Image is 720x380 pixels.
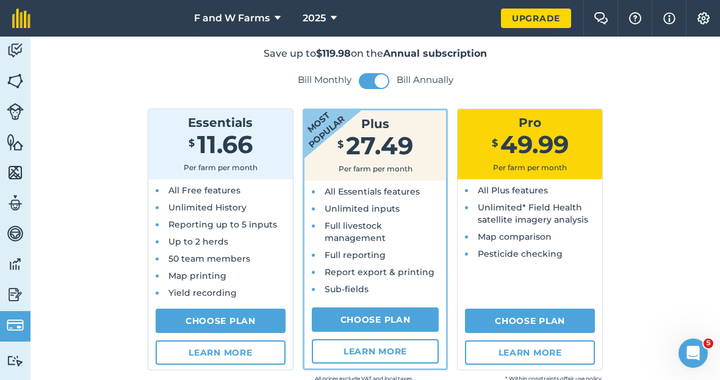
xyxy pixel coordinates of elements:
a: Learn more [156,340,286,365]
span: Unlimited* Field Health satellite imagery analysis [478,202,588,225]
span: Sub-fields [325,284,369,295]
img: svg+xml;base64,PD94bWwgdmVyc2lvbj0iMS4wIiBlbmNvZGluZz0idXRmLTgiPz4KPCEtLSBHZW5lcmF0b3I6IEFkb2JlIE... [7,194,24,212]
iframe: Intercom live chat [679,339,708,368]
div: Send us a messageWe'll be back online [DATE] [12,164,232,210]
p: How can we help? [24,128,220,149]
img: logo [24,23,119,43]
img: svg+xml;base64,PHN2ZyB4bWxucz0iaHR0cDovL3d3dy53My5vcmcvMjAwMC9zdmciIHdpZHRoPSI1NiIgaGVpZ2h0PSI2MC... [7,72,24,90]
span: Search for help [25,228,99,241]
span: Report export & printing [325,267,434,278]
img: svg+xml;base64,PD94bWwgdmVyc2lvbj0iMS4wIiBlbmNvZGluZz0idXRmLTgiPz4KPCEtLSBHZW5lcmF0b3I6IEFkb2JlIE... [7,355,24,367]
p: 👋Hello [PERSON_NAME], [24,87,220,128]
img: svg+xml;base64,PHN2ZyB4bWxucz0iaHR0cDovL3d3dy53My5vcmcvMjAwMC9zdmciIHdpZHRoPSI1NiIgaGVpZ2h0PSI2MC... [7,133,24,151]
span: Essentials [188,115,253,130]
a: Choose Plan [465,309,595,333]
img: Profile image for Daisy [177,20,201,44]
p: Save up to on the [65,46,686,61]
img: svg+xml;base64,PHN2ZyB4bWxucz0iaHR0cDovL3d3dy53My5vcmcvMjAwMC9zdmciIHdpZHRoPSIxNyIgaGVpZ2h0PSIxNy... [663,11,675,26]
span: Per farm per month [493,163,567,172]
span: Pesticide checking [478,248,563,259]
img: A cog icon [696,12,711,24]
strong: Annual subscription [383,48,487,59]
img: fieldmargin Logo [12,9,31,28]
img: svg+xml;base64,PD94bWwgdmVyc2lvbj0iMS4wIiBlbmNvZGluZz0idXRmLTgiPz4KPCEtLSBHZW5lcmF0b3I6IEFkb2JlIE... [7,285,24,304]
button: News [183,268,244,317]
span: Up to 2 herds [168,236,228,247]
label: Bill Monthly [298,74,351,86]
span: $ [492,137,498,149]
span: All Plus features [478,185,548,196]
strong: Most popular [268,75,368,168]
span: Messages [71,298,113,307]
span: Home [16,298,44,307]
span: All Essentials features [325,186,420,197]
a: Choose Plan [312,307,439,332]
span: Per farm per month [184,163,257,172]
span: $ [189,137,195,149]
div: Printing your farm map [25,256,204,269]
img: svg+xml;base64,PD94bWwgdmVyc2lvbj0iMS4wIiBlbmNvZGluZz0idXRmLTgiPz4KPCEtLSBHZW5lcmF0b3I6IEFkb2JlIE... [7,103,24,120]
div: Send us a message [25,174,204,187]
span: All Free features [168,185,240,196]
span: Per farm per month [339,164,412,173]
span: Unlimited History [168,202,247,213]
a: Learn more [465,340,595,365]
button: Help [122,268,183,317]
div: Close [210,20,232,41]
span: News [202,298,225,307]
span: Pro [519,115,541,130]
span: Map printing [168,270,226,281]
span: 50 team members [168,253,250,264]
span: 11.66 [197,129,253,159]
span: 49.99 [500,129,569,159]
img: svg+xml;base64,PD94bWwgdmVyc2lvbj0iMS4wIiBlbmNvZGluZz0idXRmLTgiPz4KPCEtLSBHZW5lcmF0b3I6IEFkb2JlIE... [7,41,24,60]
span: Yield recording [168,287,237,298]
div: Printing your farm map [18,251,226,274]
strong: $119.98 [316,48,351,59]
span: Map comparison [478,231,552,242]
button: Messages [61,268,122,317]
button: Search for help [18,222,226,246]
span: Full livestock management [325,220,386,243]
span: 2025 [303,11,326,26]
a: Learn more [312,339,439,364]
img: svg+xml;base64,PD94bWwgdmVyc2lvbj0iMS4wIiBlbmNvZGluZz0idXRmLTgiPz4KPCEtLSBHZW5lcmF0b3I6IEFkb2JlIE... [7,317,24,334]
span: $ [337,138,344,150]
span: Unlimited inputs [325,203,400,214]
label: Bill Annually [397,74,453,86]
span: Full reporting [325,249,386,260]
img: svg+xml;base64,PD94bWwgdmVyc2lvbj0iMS4wIiBlbmNvZGluZz0idXRmLTgiPz4KPCEtLSBHZW5lcmF0b3I6IEFkb2JlIE... [7,255,24,273]
img: Two speech bubbles overlapping with the left bubble in the forefront [594,12,608,24]
img: svg+xml;base64,PHN2ZyB4bWxucz0iaHR0cDovL3d3dy53My5vcmcvMjAwMC9zdmciIHdpZHRoPSI1NiIgaGVpZ2h0PSI2MC... [7,163,24,182]
img: svg+xml;base64,PD94bWwgdmVyc2lvbj0iMS4wIiBlbmNvZGluZz0idXRmLTgiPz4KPCEtLSBHZW5lcmF0b3I6IEFkb2JlIE... [7,224,24,243]
span: Reporting up to 5 inputs [168,219,277,230]
span: 5 [704,339,713,348]
span: F and W Farms [194,11,270,26]
span: Help [143,298,162,307]
a: Upgrade [501,9,571,28]
a: Choose Plan [156,309,286,333]
div: We'll be back online [DATE] [25,187,204,200]
img: A question mark icon [628,12,643,24]
span: Plus [361,117,389,131]
span: 27.49 [346,131,413,160]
